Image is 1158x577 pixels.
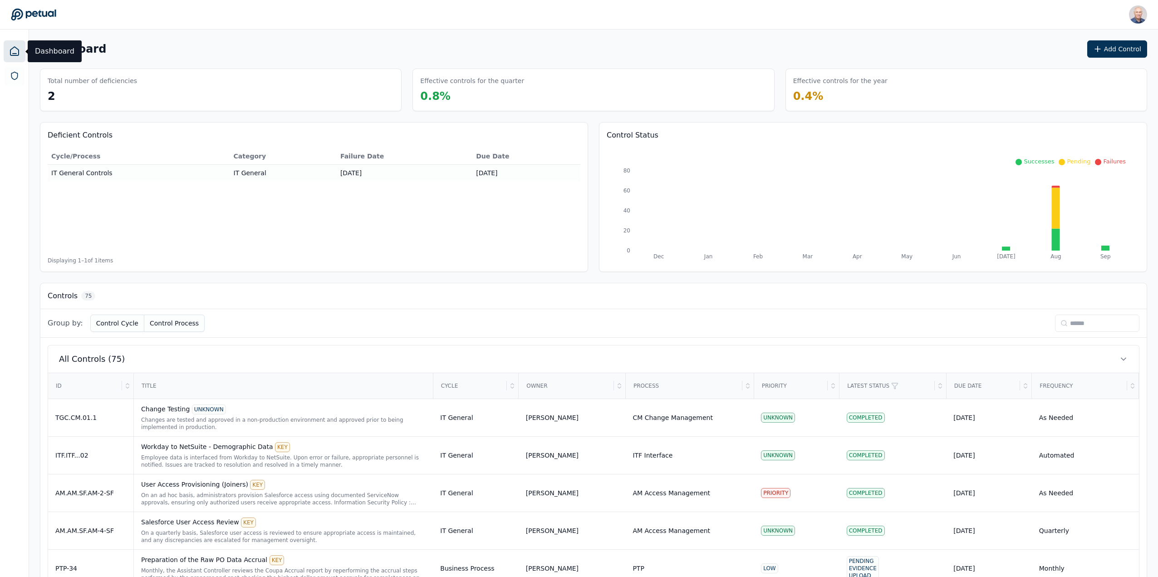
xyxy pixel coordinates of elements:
h3: Effective controls for the year [793,76,888,85]
div: PRIORITY [761,488,790,498]
div: KEY [250,480,265,490]
th: Due Date [472,148,580,165]
div: KEY [241,518,256,528]
a: Go to Dashboard [11,8,56,21]
div: KEY [270,555,285,565]
tspan: 40 [623,207,630,214]
button: Control Process [144,315,205,332]
tspan: Dec [653,253,664,260]
tspan: Apr [853,253,862,260]
div: Frequency [1032,374,1127,398]
th: Cycle/Process [48,148,230,165]
div: [DATE] [953,451,1025,460]
div: Completed [847,526,885,536]
div: ITF Interface [633,451,672,460]
td: IT General [230,165,337,182]
div: On an ad hoc basis, administrators provision Salesforce access using documented ServiceNow approv... [141,492,426,506]
tspan: Jan [704,253,713,260]
span: 2 [48,90,55,103]
div: [DATE] [953,413,1025,422]
div: Change Testing [141,404,426,414]
div: [PERSON_NAME] [526,564,579,573]
div: Due Date [947,374,1021,398]
td: IT General [433,399,519,436]
td: Quarterly [1032,512,1139,549]
div: UNKNOWN [761,526,795,536]
div: Latest Status [840,374,935,398]
div: ID [49,374,122,398]
div: Workday to NetSuite - Demographic Data [141,442,426,452]
span: 75 [81,291,95,301]
span: 0.8 % [420,90,451,103]
td: IT General [433,474,519,512]
tspan: May [901,253,913,260]
div: Changes are tested and approved in a non-production environment and approved prior to being imple... [141,416,426,431]
div: Cycle [434,374,507,398]
h3: Control Status [607,130,1139,141]
div: AM.AM.SF.AM-4-SF [55,526,126,535]
div: [PERSON_NAME] [526,488,579,498]
td: As Needed [1032,474,1139,512]
span: All Controls (75) [59,353,125,365]
div: Process [626,374,742,398]
button: Control Cycle [90,315,144,332]
h3: Deficient Controls [48,130,580,141]
div: UNKNOWN [192,404,226,414]
th: Category [230,148,337,165]
span: Group by: [48,318,83,329]
td: As Needed [1032,399,1139,436]
div: [PERSON_NAME] [526,413,579,422]
div: On a quarterly basis, Salesforce user access is reviewed to ensure appropriate access is maintain... [141,529,426,544]
span: 0.4 % [793,90,824,103]
th: Failure Date [337,148,472,165]
div: Title [134,374,432,398]
div: TGC.CM.01.1 [55,413,126,422]
tspan: 20 [623,227,630,234]
div: AM Access Management [633,526,710,535]
tspan: Sep [1100,253,1111,260]
div: KEY [275,442,290,452]
td: IT General Controls [48,165,230,182]
h3: Controls [48,291,78,301]
div: CM Change Management [633,413,713,422]
span: Failures [1103,158,1126,165]
a: Dashboard [4,40,25,62]
tspan: 80 [623,168,630,174]
div: Completed [847,413,885,423]
div: Completed [847,450,885,460]
td: Automated [1032,436,1139,474]
tspan: Jun [952,253,961,260]
tspan: Aug [1050,253,1061,260]
div: User Access Provisioning (Joiners) [141,480,426,490]
div: Owner [519,374,614,398]
td: IT General [433,436,519,474]
tspan: [DATE] [997,253,1016,260]
div: Preparation of the Raw PO Data Accrual [141,555,426,565]
div: UNKNOWN [761,450,795,460]
div: UNKNOWN [761,413,795,423]
div: PTP-34 [55,564,126,573]
tspan: 60 [623,187,630,194]
div: Employee data is interfaced from Workday to NetSuite. Upon error or failure, appropriate personne... [141,454,426,469]
div: AM.AM.SF.AM-2-SF [55,488,126,498]
tspan: 0 [627,247,630,254]
td: [DATE] [337,165,472,182]
h3: Effective controls for the quarter [420,76,524,85]
tspan: Feb [753,253,763,260]
div: AM Access Management [633,488,710,498]
img: Harel K [1129,5,1147,24]
div: LOW [761,563,778,573]
div: Priority [755,374,828,398]
span: Pending [1067,158,1090,165]
tspan: Mar [803,253,813,260]
div: Salesforce User Access Review [141,518,426,528]
div: [DATE] [953,564,1025,573]
button: Add Control [1087,40,1147,58]
div: [PERSON_NAME] [526,451,579,460]
div: ITF.ITF...02 [55,451,126,460]
div: [DATE] [953,526,1025,535]
a: SOC 1 Reports [5,66,25,86]
div: [PERSON_NAME] [526,526,579,535]
h3: Total number of deficiencies [48,76,137,85]
span: Displaying 1– 1 of 1 items [48,257,113,264]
